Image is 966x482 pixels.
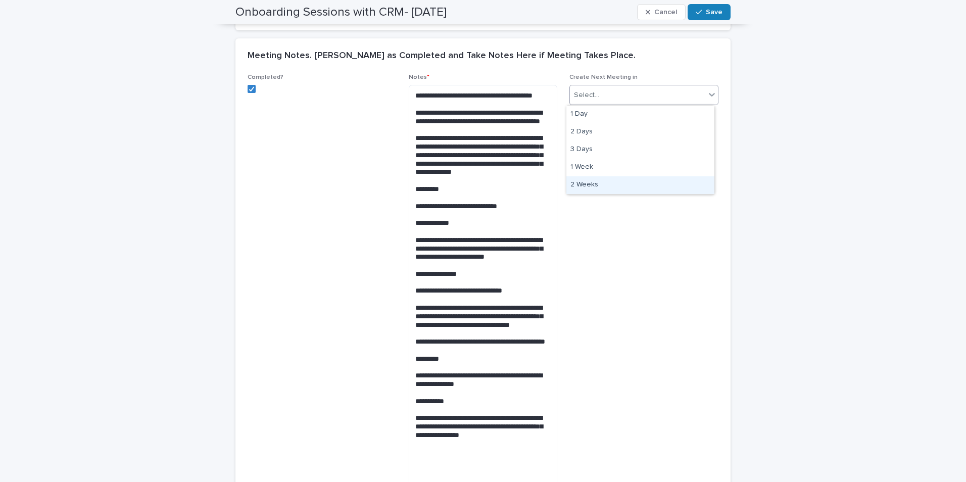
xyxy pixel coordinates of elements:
[637,4,686,20] button: Cancel
[566,159,714,176] div: 1 Week
[248,51,636,62] h2: Meeting Notes. [PERSON_NAME] as Completed and Take Notes Here if Meeting Takes Place.
[248,74,283,80] span: Completed?
[654,9,677,16] span: Cancel
[688,4,731,20] button: Save
[566,141,714,159] div: 3 Days
[566,123,714,141] div: 2 Days
[706,9,722,16] span: Save
[409,74,429,80] span: Notes
[566,106,714,123] div: 1 Day
[574,90,599,101] div: Select...
[566,176,714,194] div: 2 Weeks
[235,5,447,20] h2: Onboarding Sessions with CRM- [DATE]
[569,74,638,80] span: Create Next Meeting in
